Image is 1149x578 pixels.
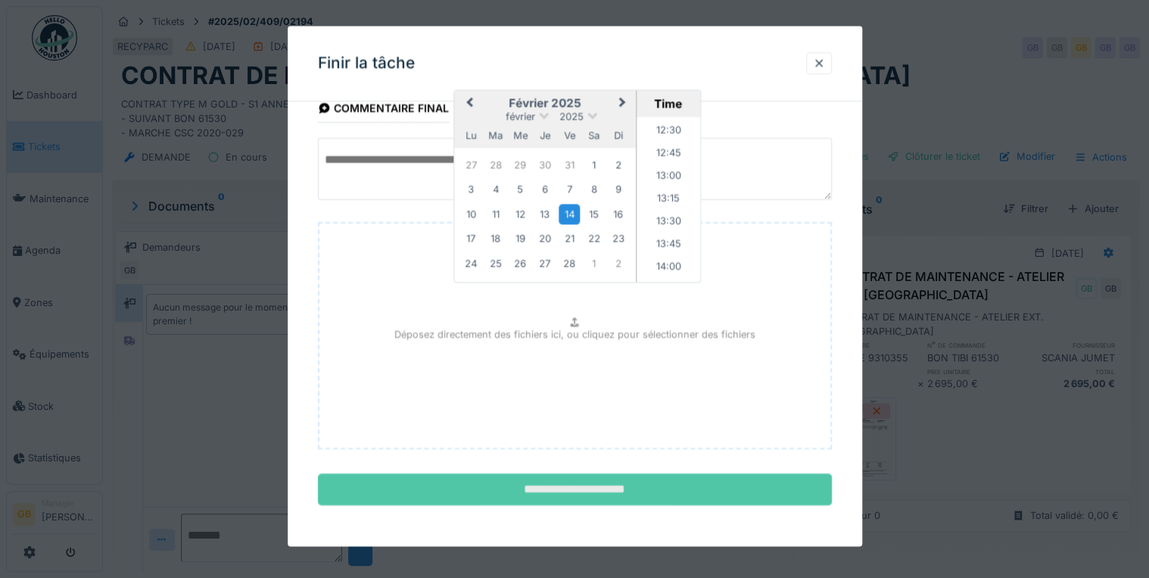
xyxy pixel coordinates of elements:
div: Choose samedi 1 février 2025 [584,155,604,175]
div: Choose lundi 27 janvier 2025 [461,155,481,175]
span: 2025 [559,111,584,123]
button: Next Month [612,92,636,117]
h2: février 2025 [454,97,636,111]
li: 13:45 [637,235,701,258]
div: Choose mercredi 29 janvier 2025 [510,155,531,175]
div: Choose dimanche 2 février 2025 [609,155,629,175]
div: Choose samedi 22 février 2025 [584,229,604,249]
div: Choose vendredi 28 février 2025 [559,253,580,273]
div: Choose dimanche 23 février 2025 [609,229,629,249]
div: Choose samedi 15 février 2025 [584,204,604,224]
li: 12:30 [637,121,701,144]
div: Choose mardi 18 février 2025 [485,229,506,249]
div: Month février, 2025 [459,153,631,276]
div: Choose vendredi 31 janvier 2025 [559,155,580,175]
li: 12:45 [637,144,701,167]
div: Choose dimanche 9 février 2025 [609,180,629,200]
div: jeudi [534,126,555,146]
li: 13:30 [637,212,701,235]
li: 13:15 [637,189,701,212]
div: Choose jeudi 13 février 2025 [534,204,555,224]
div: Choose samedi 8 février 2025 [584,180,604,200]
div: Choose mardi 4 février 2025 [485,180,506,200]
div: Choose vendredi 21 février 2025 [559,229,580,249]
div: Choose mercredi 19 février 2025 [510,229,531,249]
div: Choose mardi 25 février 2025 [485,253,506,273]
li: 13:00 [637,167,701,189]
div: mercredi [510,126,531,146]
li: 14:00 [637,258,701,280]
div: lundi [461,126,481,146]
div: Choose samedi 1 mars 2025 [584,253,604,273]
div: Choose lundi 17 février 2025 [461,229,481,249]
div: Choose mercredi 26 février 2025 [510,253,531,273]
p: Déposez directement des fichiers ici, ou cliquez pour sélectionner des fichiers [394,328,755,342]
div: Choose mardi 28 janvier 2025 [485,155,506,175]
div: Choose lundi 10 février 2025 [461,204,481,224]
div: Choose jeudi 20 février 2025 [534,229,555,249]
div: Choose vendredi 7 février 2025 [559,180,580,200]
div: Choose jeudi 6 février 2025 [534,180,555,200]
ul: Time [637,117,701,283]
div: Choose dimanche 2 mars 2025 [609,253,629,273]
div: Commentaire final [318,97,450,123]
div: Choose vendredi 14 février 2025 [559,204,580,224]
h3: Finir la tâche [318,54,415,73]
div: Choose lundi 24 février 2025 [461,253,481,273]
div: Choose lundi 3 février 2025 [461,180,481,200]
div: Choose mercredi 12 février 2025 [510,204,531,224]
div: Time [640,97,696,111]
div: dimanche [609,126,629,146]
div: Choose mercredi 5 février 2025 [510,180,531,200]
div: samedi [584,126,604,146]
li: 14:15 [637,280,701,303]
div: vendredi [559,126,580,146]
div: Choose jeudi 30 janvier 2025 [534,155,555,175]
div: mardi [485,126,506,146]
div: Choose jeudi 27 février 2025 [534,253,555,273]
div: Choose dimanche 16 février 2025 [609,204,629,224]
div: Choose mardi 11 février 2025 [485,204,506,224]
span: février [506,111,535,123]
button: Previous Month [456,92,480,117]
